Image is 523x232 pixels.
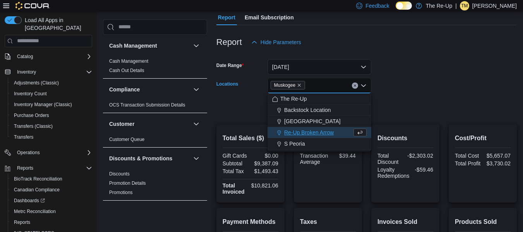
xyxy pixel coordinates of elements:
[352,82,358,89] button: Clear input
[8,184,95,195] button: Canadian Compliance
[484,153,511,159] div: $5,657.07
[14,80,59,86] span: Adjustments (Classic)
[484,160,511,167] div: $3,730.02
[109,58,148,64] span: Cash Management
[216,81,238,87] label: Locations
[268,138,371,150] button: S Peoria
[252,168,278,174] div: $1,493.43
[109,137,144,142] a: Customer Queue
[192,85,201,94] button: Compliance
[216,38,242,47] h3: Report
[274,81,295,89] span: Muskogee
[14,101,72,108] span: Inventory Manager (Classic)
[14,52,92,61] span: Catalog
[11,185,92,194] span: Canadian Compliance
[8,88,95,99] button: Inventory Count
[8,77,95,88] button: Adjustments (Classic)
[284,140,305,148] span: S Peoria
[11,111,92,120] span: Purchase Orders
[11,89,50,98] a: Inventory Count
[109,208,190,215] button: Finance
[472,1,517,10] p: [PERSON_NAME]
[17,53,33,60] span: Catalog
[109,67,144,74] span: Cash Out Details
[455,1,457,10] p: |
[223,160,249,167] div: Subtotal
[8,206,95,217] button: Metrc Reconciliation
[17,69,36,75] span: Inventory
[192,154,201,163] button: Discounts & Promotions
[223,168,249,174] div: Total Tax
[261,38,301,46] span: Hide Parameters
[377,167,410,179] div: Loyalty Redemptions
[14,67,39,77] button: Inventory
[284,117,341,125] span: [GEOGRAPHIC_DATA]
[11,132,36,142] a: Transfers
[252,153,278,159] div: $0.00
[377,153,404,165] div: Total Discount
[11,185,63,194] a: Canadian Compliance
[245,10,294,25] span: Email Subscription
[11,174,65,184] a: BioTrack Reconciliation
[109,42,190,50] button: Cash Management
[455,153,481,159] div: Total Cost
[14,219,30,225] span: Reports
[268,93,371,105] button: The Re-Up
[109,155,172,162] h3: Discounts & Promotions
[8,99,95,110] button: Inventory Manager (Classic)
[360,82,367,89] button: Close list of options
[8,132,95,143] button: Transfers
[223,134,278,143] h2: Total Sales ($)
[109,155,190,162] button: Discounts & Promotions
[192,41,201,50] button: Cash Management
[460,1,469,10] div: Tynisa Mitchell
[300,217,356,227] h2: Taxes
[11,100,75,109] a: Inventory Manager (Classic)
[11,78,62,88] a: Adjustments (Classic)
[109,171,130,177] span: Discounts
[223,217,278,227] h2: Payment Methods
[14,208,56,215] span: Metrc Reconciliation
[14,123,53,129] span: Transfers (Classic)
[109,208,130,215] h3: Finance
[14,91,47,97] span: Inventory Count
[223,182,245,195] strong: Total Invoiced
[268,116,371,127] button: [GEOGRAPHIC_DATA]
[109,120,134,128] h3: Customer
[109,180,146,186] a: Promotion Details
[331,153,355,159] div: $39.44
[11,196,92,205] span: Dashboards
[192,207,201,216] button: Finance
[11,218,33,227] a: Reports
[223,153,249,159] div: Gift Cards
[15,2,50,10] img: Cova
[300,153,328,165] div: Transaction Average
[11,132,92,142] span: Transfers
[461,1,468,10] span: TM
[109,171,130,177] a: Discounts
[2,147,95,158] button: Operations
[2,51,95,62] button: Catalog
[103,135,207,147] div: Customer
[251,182,278,189] div: $10,821.06
[396,2,412,10] input: Dark Mode
[14,52,36,61] button: Catalog
[109,86,190,93] button: Compliance
[109,120,190,128] button: Customer
[14,134,33,140] span: Transfers
[8,174,95,184] button: BioTrack Reconciliation
[297,83,302,88] button: Remove Muskogee from selection in this group
[271,81,305,89] span: Muskogee
[268,105,371,116] button: Backstock Location
[2,67,95,77] button: Inventory
[11,196,48,205] a: Dashboards
[11,122,92,131] span: Transfers (Classic)
[14,148,92,157] span: Operations
[426,1,452,10] p: The Re-Up
[268,93,371,150] div: Choose from the following options
[2,163,95,174] button: Reports
[8,195,95,206] a: Dashboards
[14,163,36,173] button: Reports
[109,189,133,196] span: Promotions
